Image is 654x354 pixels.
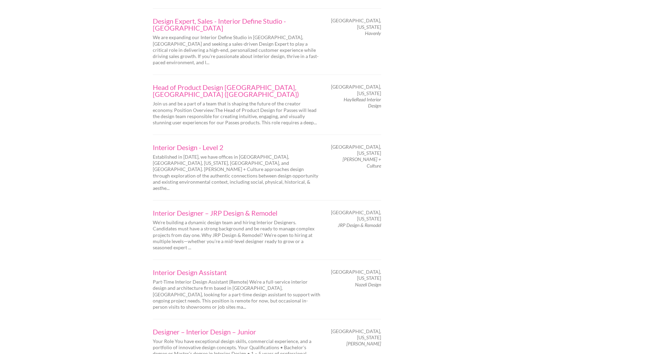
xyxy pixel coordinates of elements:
a: Interior Design Assistant [153,269,321,276]
a: Interior Designer – JRP Design & Remodel [153,209,321,216]
em: HaylieRead Interior Design [344,96,381,109]
em: Nazeli Design [355,282,381,287]
em: JRP Design & Remodel [338,222,381,228]
span: [GEOGRAPHIC_DATA], [US_STATE] [331,328,381,341]
span: [GEOGRAPHIC_DATA], [US_STATE] [331,209,381,222]
em: [PERSON_NAME] + Culture [343,156,381,168]
span: [GEOGRAPHIC_DATA], [US_STATE] [331,269,381,281]
span: [GEOGRAPHIC_DATA], [US_STATE] [331,144,381,156]
span: [GEOGRAPHIC_DATA], [US_STATE] [331,18,381,30]
a: Interior Design - Level 2 [153,144,321,151]
em: [PERSON_NAME] [346,341,381,346]
span: [GEOGRAPHIC_DATA], [US_STATE] [331,84,381,96]
p: We're building a dynamic design team and hiring Interior Designers. Candidates must have a strong... [153,219,321,251]
a: Design Expert, Sales - Interior Define Studio - [GEOGRAPHIC_DATA] [153,18,321,31]
a: Head of Product Design [GEOGRAPHIC_DATA], [GEOGRAPHIC_DATA] ([GEOGRAPHIC_DATA]) [153,84,321,98]
p: Established in [DATE], we have offices in [GEOGRAPHIC_DATA], [GEOGRAPHIC_DATA], [US_STATE], [GEOG... [153,154,321,191]
p: Join us and be a part of a team that is shaping the future of the creator economy. Position Overv... [153,101,321,126]
p: Part-Time Interior Design Assistant (Remote) We’re a full-service interior design and architectur... [153,279,321,310]
a: Designer – Interior Design – Junior [153,328,321,335]
p: We are expanding our Interior Define Studio in [GEOGRAPHIC_DATA], [GEOGRAPHIC_DATA] and seeking a... [153,34,321,66]
em: Havenly [365,30,381,36]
